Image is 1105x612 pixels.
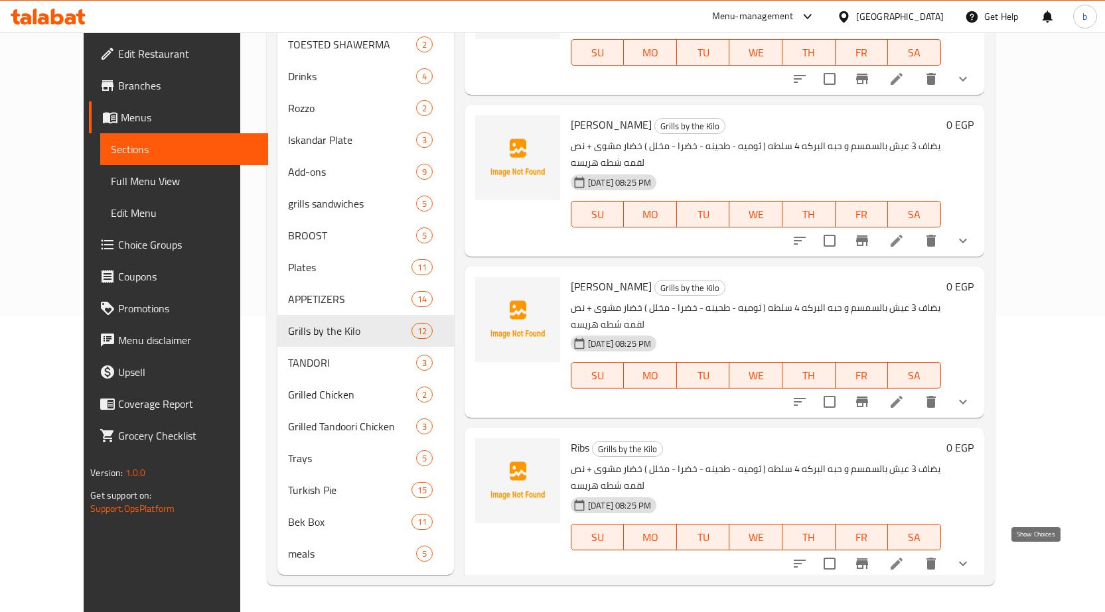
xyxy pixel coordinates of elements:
a: Support.OpsPlatform [90,500,175,517]
div: Grilled Tandoori Chicken3 [277,410,454,442]
span: SA [893,43,936,62]
div: items [411,323,433,339]
svg: Show Choices [955,233,971,249]
button: WE [729,201,782,227]
button: TH [782,524,836,550]
a: Edit menu item [889,71,905,87]
h6: 0 EGP [946,277,974,296]
button: SA [888,39,941,66]
button: sort-choices [784,63,816,95]
a: Coupons [89,261,268,292]
span: 15 [412,484,432,497]
a: Sections [100,133,268,165]
span: MO [629,366,672,385]
div: APPETIZERS14 [277,283,454,315]
span: SA [893,528,936,547]
div: Grills by the Kilo [592,441,663,457]
div: Drinks [288,68,416,84]
a: Edit Menu [100,197,268,229]
button: delete [915,548,947,580]
a: Grocery Checklist [89,420,268,452]
div: items [416,68,433,84]
span: FR [841,366,883,385]
span: Select to update [816,65,844,93]
span: FR [841,528,883,547]
div: APPETIZERS [288,291,411,307]
div: TOESTED SHAWERMA2 [277,29,454,60]
div: items [416,450,433,466]
p: يضاف 3 عيش بالسمسم و حبه البركه 4 سلطه ( ثوميه - طحينه - خضرا - مخلل ) خضار مشوى + نص لقمه شطه هريسه [571,138,941,171]
div: Iskandar Plate3 [277,124,454,156]
span: 4 [417,70,432,83]
span: Trays [288,450,416,466]
span: [DATE] 08:25 PM [583,176,656,189]
a: Branches [89,70,268,101]
span: Select to update [816,388,844,416]
div: Iskandar Plate [288,132,416,148]
a: Edit menu item [889,394,905,410]
div: items [416,132,433,148]
button: FR [836,524,889,550]
span: FR [841,205,883,224]
span: 3 [417,134,432,147]
span: WE [735,366,777,385]
div: items [411,482,433,498]
div: grills sandwiches5 [277,188,454,219]
a: Menus [89,101,268,133]
button: SA [888,201,941,227]
img: Ribs [475,438,560,523]
span: TU [682,366,725,385]
span: Grills by the Kilo [288,323,411,339]
span: Full Menu View [111,173,258,189]
button: Branch-specific-item [846,225,878,257]
span: 3 [417,420,432,433]
div: Grills by the Kilo [654,280,725,296]
span: Version: [90,464,123,481]
span: 2 [417,389,432,401]
span: [DATE] 08:25 PM [583,337,656,350]
button: SU [571,524,624,550]
span: [DATE] 08:25 PM [583,499,656,512]
img: Shish Tandoori [475,115,560,200]
span: TH [788,205,830,224]
span: TH [788,43,830,62]
button: TU [677,362,730,389]
button: Branch-specific-item [846,386,878,418]
button: TH [782,362,836,389]
div: TOESTED SHAWERMA [288,36,416,52]
div: meals5 [277,538,454,570]
div: Trays5 [277,442,454,474]
span: Turkish Pie [288,482,411,498]
button: FR [836,362,889,389]
span: TU [682,528,725,547]
button: FR [836,39,889,66]
div: Drinks4 [277,60,454,92]
span: Rozzo [288,100,416,116]
div: Plates11 [277,251,454,283]
div: Grilled Tandoori Chicken [288,418,416,434]
img: Shish Tawook [475,277,560,362]
span: SU [577,43,619,62]
button: SA [888,362,941,389]
span: SU [577,528,619,547]
span: TANDORI [288,355,416,371]
div: BROOST [288,227,416,243]
span: Bek Box [288,514,411,530]
span: Grills by the Kilo [655,280,725,296]
span: Upsell [118,364,258,380]
a: Upsell [89,356,268,388]
span: 1.0.0 [125,464,146,481]
button: delete [915,386,947,418]
span: Ribs [571,438,589,458]
span: SA [893,205,936,224]
span: [PERSON_NAME] [571,276,652,296]
p: يضاف 3 عيش بالسمسم و حبه البركه 4 سلطه ( ثوميه - طحينه - خضرا - مخلل ) خضار مشوى + نص لقمه شطه هريسه [571,300,941,333]
span: Edit Menu [111,205,258,221]
div: Grills by the Kilo [654,118,725,134]
a: Promotions [89,292,268,324]
a: Edit menu item [889,556,905,572]
span: SU [577,205,619,224]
